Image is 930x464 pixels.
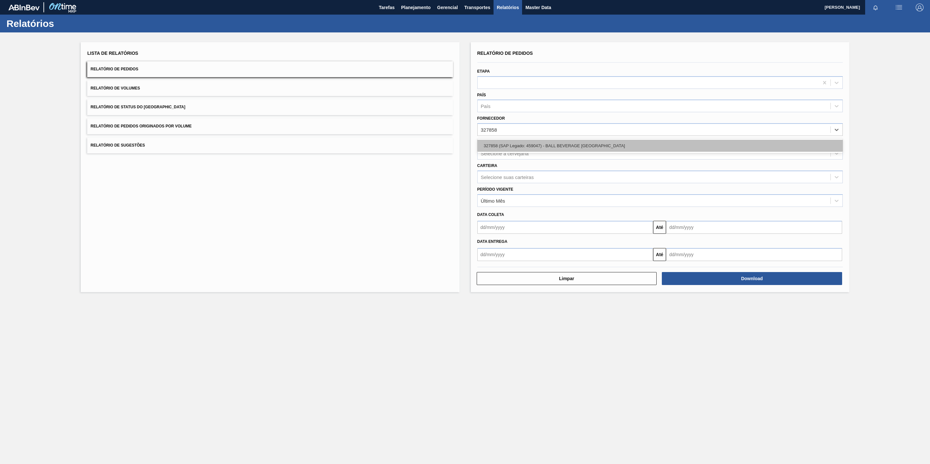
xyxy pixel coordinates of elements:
button: Até [653,221,666,234]
span: Master Data [525,4,551,11]
img: TNhmsLtSVTkK8tSr43FrP2fwEKptu5GPRR3wAAAABJRU5ErkJggg== [8,5,40,10]
input: dd/mm/yyyy [477,221,653,234]
button: Relatório de Sugestões [87,137,453,153]
button: Relatório de Pedidos [87,61,453,77]
h1: Relatórios [6,20,122,27]
span: Data entrega [477,239,507,244]
span: Relatório de Volumes [90,86,140,90]
div: 327858 (SAP Legado: 459047) - BALL BEVERAGE [GEOGRAPHIC_DATA] [477,140,843,152]
span: Gerencial [437,4,458,11]
span: Relatório de Pedidos Originados por Volume [90,124,192,128]
div: Selecione suas carteiras [481,174,534,180]
label: Etapa [477,69,490,74]
button: Download [662,272,842,285]
button: Relatório de Pedidos Originados por Volume [87,118,453,134]
label: Período Vigente [477,187,513,192]
span: Transportes [464,4,490,11]
span: Relatório de Status do [GEOGRAPHIC_DATA] [90,105,185,109]
div: País [481,103,491,109]
button: Limpar [477,272,657,285]
span: Data coleta [477,212,504,217]
label: Fornecedor [477,116,505,121]
span: Lista de Relatórios [87,51,138,56]
span: Planejamento [401,4,431,11]
img: Logout [916,4,924,11]
div: Último Mês [481,198,505,203]
span: Relatório de Pedidos [90,67,138,71]
input: dd/mm/yyyy [666,248,842,261]
div: Selecione a cervejaria [481,150,529,156]
span: Relatório de Pedidos [477,51,533,56]
label: Carteira [477,163,497,168]
span: Relatórios [497,4,519,11]
span: Relatório de Sugestões [90,143,145,148]
input: dd/mm/yyyy [477,248,653,261]
input: dd/mm/yyyy [666,221,842,234]
img: userActions [895,4,903,11]
button: Relatório de Volumes [87,80,453,96]
span: Tarefas [379,4,395,11]
label: País [477,93,486,97]
button: Até [653,248,666,261]
button: Notificações [865,3,886,12]
button: Relatório de Status do [GEOGRAPHIC_DATA] [87,99,453,115]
